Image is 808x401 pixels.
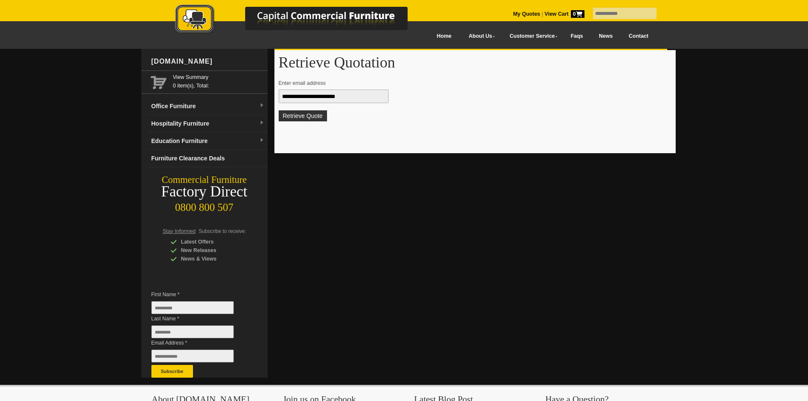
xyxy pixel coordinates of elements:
span: Last Name * [151,314,246,323]
span: Subscribe to receive: [199,228,246,234]
a: About Us [459,27,500,46]
a: Education Furnituredropdown [148,132,268,150]
img: dropdown [259,121,264,126]
div: 0800 800 507 [141,197,268,213]
a: Furniture Clearance Deals [148,150,268,167]
a: Capital Commercial Furniture Logo [152,4,449,38]
img: Capital Commercial Furniture Logo [152,4,449,35]
div: [DOMAIN_NAME] [148,49,268,74]
img: dropdown [259,103,264,108]
div: Latest Offers [171,238,251,246]
div: Commercial Furniture [141,174,268,186]
a: Hospitality Furnituredropdown [148,115,268,132]
button: Subscribe [151,365,193,378]
img: dropdown [259,138,264,143]
span: 0 item(s), Total: [173,73,264,89]
span: Email Address * [151,339,246,347]
h1: Retrieve Quotation [279,54,671,70]
a: Faqs [563,27,591,46]
span: 0 [571,10,584,18]
a: View Cart0 [543,11,584,17]
a: News [591,27,621,46]
a: Contact [621,27,656,46]
a: Customer Service [500,27,562,46]
input: Last Name * [151,325,234,338]
a: View Summary [173,73,264,81]
a: My Quotes [513,11,540,17]
input: Email Address * [151,350,234,362]
button: Retrieve Quote [279,110,327,121]
div: News & Views [171,255,251,263]
input: First Name * [151,301,234,314]
span: Stay Informed [163,228,196,234]
p: Enter email address [279,79,663,87]
span: First Name * [151,290,246,299]
div: New Releases [171,246,251,255]
div: Factory Direct [141,186,268,198]
strong: View Cart [545,11,584,17]
a: Office Furnituredropdown [148,98,268,115]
